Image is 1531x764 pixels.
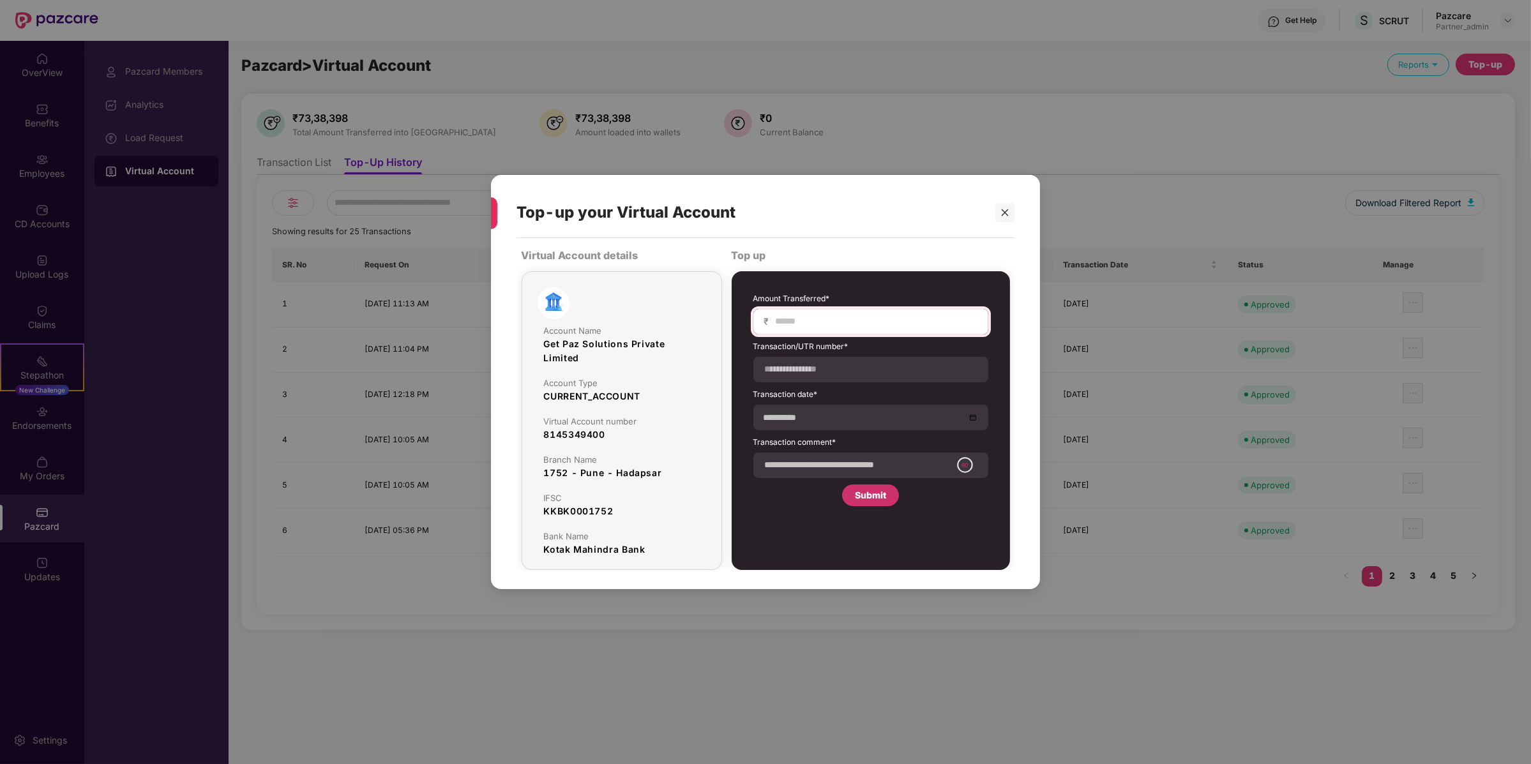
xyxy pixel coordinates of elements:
[522,244,722,266] div: Virtual Account details
[732,244,1010,266] div: Top up
[544,378,700,388] div: Account Type
[544,428,700,442] div: 8145349400
[855,488,886,502] div: Submit
[544,531,700,541] div: Bank Name
[544,416,700,426] div: Virtual Account number
[753,341,988,357] label: Transaction/UTR number*
[962,462,969,469] text: 60
[544,504,700,518] div: KKBK0001752
[753,437,988,453] label: Transaction comment*
[764,315,774,327] span: ₹
[1000,208,1009,217] span: close
[544,493,700,503] div: IFSC
[544,454,700,465] div: Branch Name
[544,326,700,336] div: Account Name
[753,293,988,309] label: Amount Transferred*
[544,389,700,403] div: CURRENT_ACCOUNT
[544,466,700,480] div: 1752 - Pune - Hadapsar
[544,543,700,557] div: Kotak Mahindra Bank
[753,389,988,405] label: Transaction date*
[538,287,569,319] img: bank-image
[544,337,700,365] div: Get Paz Solutions Private Limited
[517,188,973,237] div: Top-up your Virtual Account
